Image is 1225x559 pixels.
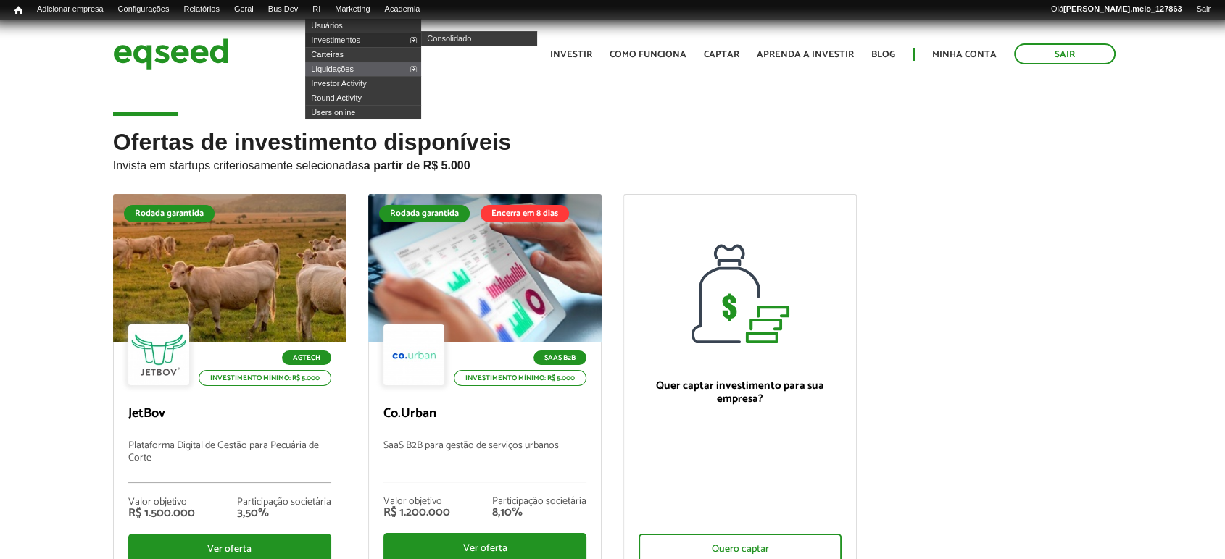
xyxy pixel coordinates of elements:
[237,508,331,519] div: 3,50%
[328,4,377,15] a: Marketing
[1189,4,1218,15] a: Sair
[227,4,261,15] a: Geral
[237,497,331,508] div: Participação societária
[113,155,1112,172] p: Invista em startups criteriosamente selecionadas
[1014,43,1116,64] a: Sair
[199,370,331,386] p: Investimento mínimo: R$ 5.000
[492,507,586,518] div: 8,10%
[383,440,586,482] p: SaaS B2B para gestão de serviços urbanos
[305,4,328,15] a: RI
[383,406,586,422] p: Co.Urban
[113,35,229,73] img: EqSeed
[492,497,586,507] div: Participação societária
[128,406,331,422] p: JetBov
[128,497,195,508] div: Valor objetivo
[364,159,470,172] strong: a partir de R$ 5.000
[124,205,215,222] div: Rodada garantida
[639,379,842,405] p: Quer captar investimento para sua empresa?
[128,440,331,483] p: Plataforma Digital de Gestão para Pecuária de Corte
[30,4,111,15] a: Adicionar empresa
[1044,4,1189,15] a: Olá[PERSON_NAME].melo_127863
[481,205,569,222] div: Encerra em 8 dias
[454,370,586,386] p: Investimento mínimo: R$ 5.000
[378,4,428,15] a: Academia
[932,50,997,59] a: Minha conta
[261,4,306,15] a: Bus Dev
[757,50,854,59] a: Aprenda a investir
[1063,4,1182,13] strong: [PERSON_NAME].melo_127863
[704,50,739,59] a: Captar
[379,205,470,222] div: Rodada garantida
[176,4,226,15] a: Relatórios
[14,5,22,15] span: Início
[383,497,450,507] div: Valor objetivo
[305,18,421,33] a: Usuários
[550,50,592,59] a: Investir
[383,507,450,518] div: R$ 1.200.000
[610,50,686,59] a: Como funciona
[282,350,331,365] p: Agtech
[871,50,895,59] a: Blog
[113,130,1112,194] h2: Ofertas de investimento disponíveis
[111,4,177,15] a: Configurações
[7,4,30,17] a: Início
[533,350,586,365] p: SaaS B2B
[128,508,195,519] div: R$ 1.500.000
